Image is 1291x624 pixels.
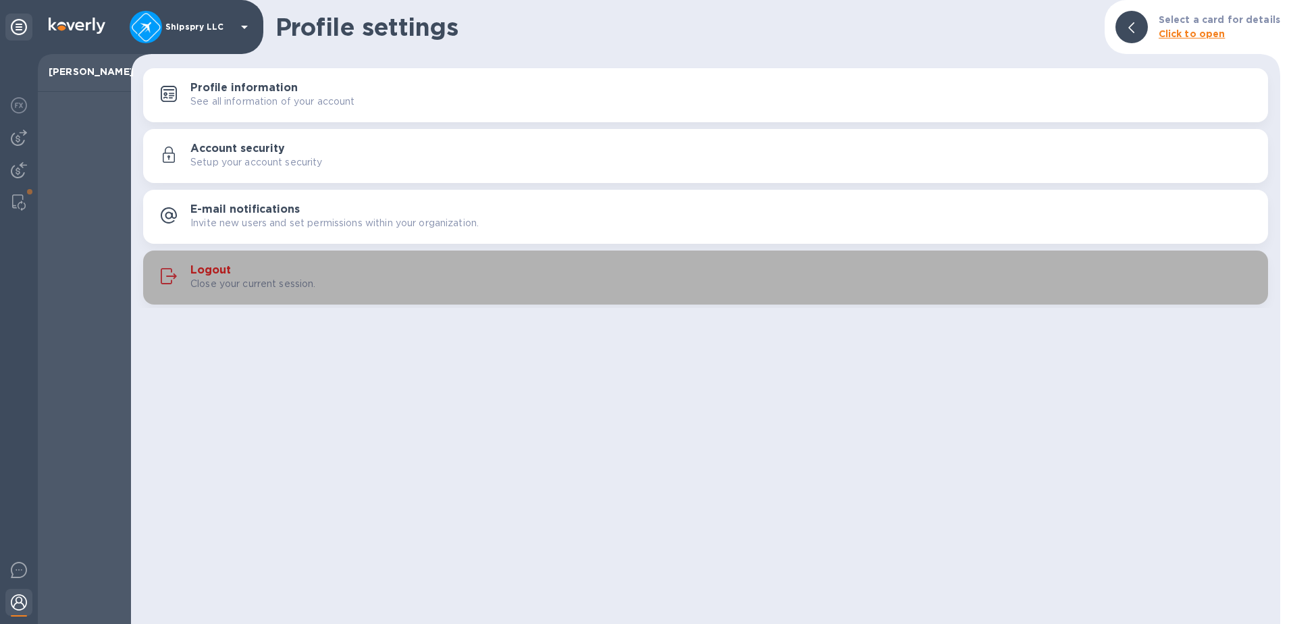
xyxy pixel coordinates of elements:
[5,14,32,41] div: Unpin categories
[1159,28,1226,39] b: Click to open
[11,97,27,113] img: Foreign exchange
[275,13,1094,41] h1: Profile settings
[143,190,1268,244] button: E-mail notificationsInvite new users and set permissions within your organization.
[1159,14,1280,25] b: Select a card for details
[49,65,120,78] p: [PERSON_NAME]
[190,277,316,291] p: Close your current session.
[190,155,323,170] p: Setup your account security
[190,142,285,155] h3: Account security
[190,264,231,277] h3: Logout
[143,251,1268,305] button: LogoutClose your current session.
[190,203,300,216] h3: E-mail notifications
[190,95,355,109] p: See all information of your account
[190,216,479,230] p: Invite new users and set permissions within your organization.
[143,68,1268,122] button: Profile informationSee all information of your account
[165,22,233,32] p: Shipspry LLC
[143,129,1268,183] button: Account securitySetup your account security
[190,82,298,95] h3: Profile information
[49,18,105,34] img: Logo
